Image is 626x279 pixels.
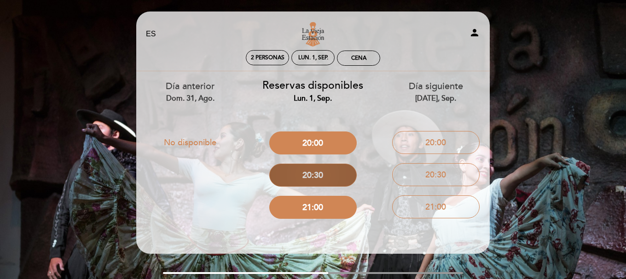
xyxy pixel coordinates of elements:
button: 20:30 [392,163,480,186]
div: Día anterior [136,80,245,103]
div: lun. 1, sep. [259,93,368,104]
span: 2 personas [251,54,284,61]
button: 20:00 [269,131,357,154]
div: Cena [351,55,366,62]
button: No disponible [146,131,234,154]
button: person [469,27,480,41]
a: [GEOGRAPHIC_DATA] [255,22,371,47]
button: 21:00 [269,196,357,219]
div: lun. 1, sep. [298,54,328,61]
button: 20:00 [392,131,480,154]
div: dom. 31, ago. [136,93,245,104]
button: 20:30 [269,164,357,187]
div: Reservas disponibles [259,78,368,104]
i: person [469,27,480,38]
div: [DATE], sep. [381,93,490,104]
button: 21:00 [392,195,480,218]
div: Día siguiente [381,80,490,103]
